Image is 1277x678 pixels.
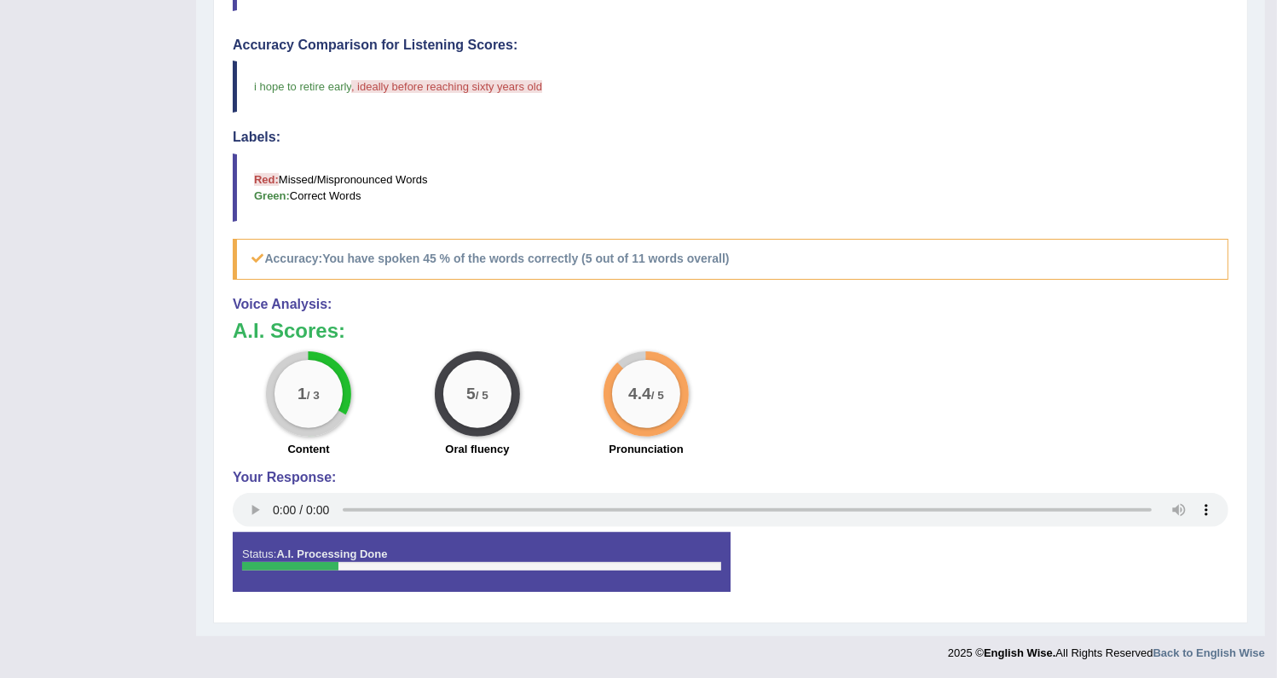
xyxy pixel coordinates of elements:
[1153,646,1265,659] a: Back to English Wise
[233,239,1228,279] h5: Accuracy:
[466,384,476,403] big: 5
[254,173,279,186] b: Red:
[628,384,651,403] big: 4.4
[445,441,509,457] label: Oral fluency
[307,389,320,402] small: / 3
[254,189,290,202] b: Green:
[233,532,731,592] div: Status:
[233,297,1228,312] h4: Voice Analysis:
[651,389,664,402] small: / 5
[609,441,683,457] label: Pronunciation
[233,38,1228,53] h4: Accuracy Comparison for Listening Scores:
[948,636,1265,661] div: 2025 © All Rights Reserved
[298,384,307,403] big: 1
[984,646,1055,659] strong: English Wise.
[233,319,345,342] b: A.I. Scores:
[233,470,1228,485] h4: Your Response:
[254,80,351,93] span: i hope to retire early
[476,389,488,402] small: / 5
[287,441,329,457] label: Content
[276,548,387,560] strong: A.I. Processing Done
[322,252,729,265] b: You have spoken 45 % of the words correctly (5 out of 11 words overall)
[233,130,1228,145] h4: Labels:
[351,80,542,93] span: , ideally before reaching sixty years old
[233,154,1228,222] blockquote: Missed/Mispronounced Words Correct Words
